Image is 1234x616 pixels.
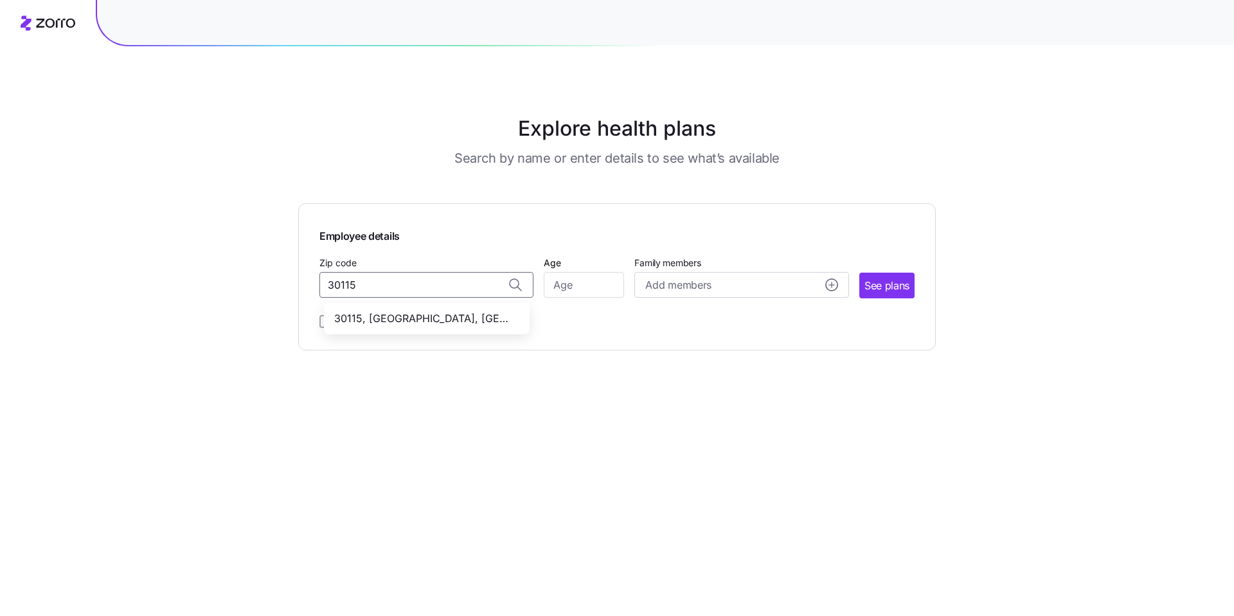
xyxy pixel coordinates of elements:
button: See plans [859,273,915,298]
label: Zip code [319,256,357,270]
button: Add membersadd icon [634,272,848,298]
span: See plans [864,278,909,294]
h3: Search by name or enter details to see what’s available [454,149,780,167]
span: Family members [634,257,848,269]
input: Zip code [319,272,533,298]
input: Age [544,272,624,298]
span: Add members [645,277,711,293]
h1: Explore health plans [330,113,904,144]
span: 30115, [GEOGRAPHIC_DATA], [GEOGRAPHIC_DATA] [334,311,514,327]
span: Employee details [319,224,400,244]
svg: add icon [825,278,838,291]
label: Age [544,256,561,270]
